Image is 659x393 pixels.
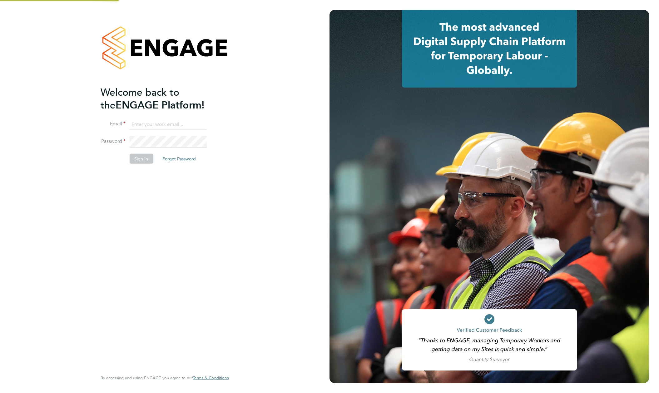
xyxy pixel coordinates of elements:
label: Password [101,138,126,145]
a: Terms & Conditions [193,375,229,380]
span: By accessing and using ENGAGE you agree to our [101,375,229,380]
button: Sign In [129,154,153,164]
button: Forgot Password [157,154,201,164]
span: Welcome back to the [101,86,179,111]
input: Enter your work email... [129,119,206,130]
h2: ENGAGE Platform! [101,86,222,111]
label: Email [101,121,126,127]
